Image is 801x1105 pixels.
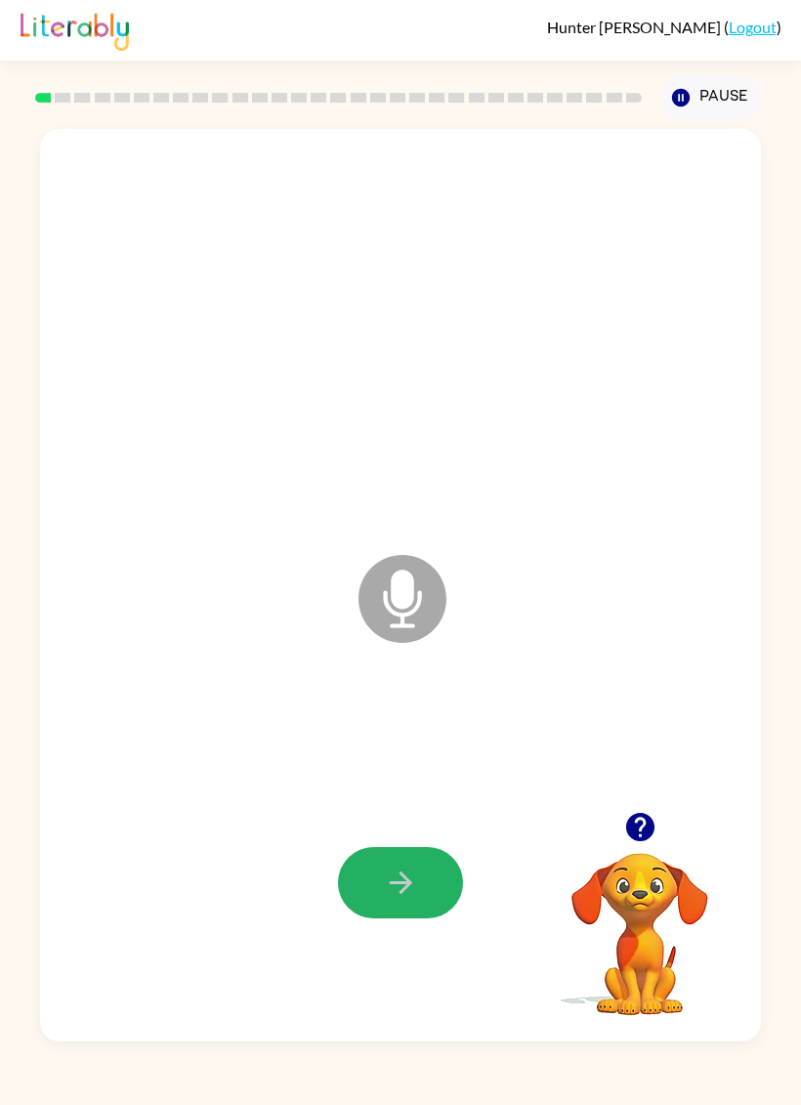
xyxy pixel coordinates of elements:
div: ( ) [547,18,781,36]
button: Pause [660,75,761,120]
img: Literably [21,8,129,51]
span: Hunter [PERSON_NAME] [547,18,724,36]
a: Logout [729,18,777,36]
video: Your browser must support playing .mp4 files to use Literably. Please try using another browser. [542,823,738,1018]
